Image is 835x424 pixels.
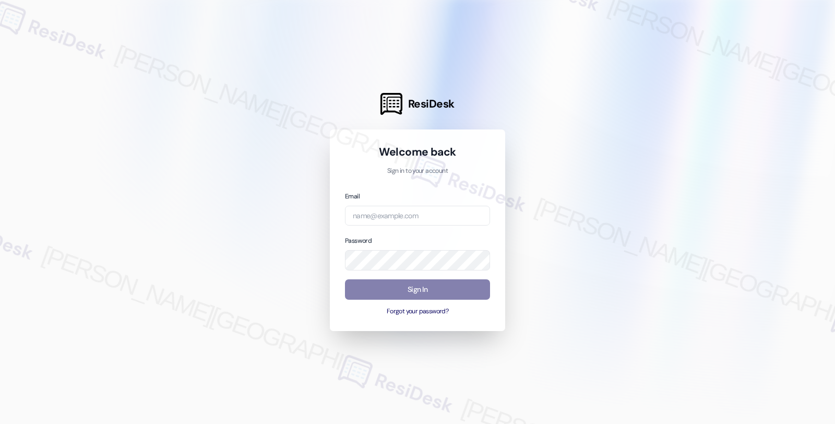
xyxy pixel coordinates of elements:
[345,279,490,300] button: Sign In
[380,93,402,115] img: ResiDesk Logo
[345,237,372,245] label: Password
[345,192,360,201] label: Email
[408,97,455,111] span: ResiDesk
[345,206,490,226] input: name@example.com
[345,167,490,176] p: Sign in to your account
[345,307,490,316] button: Forgot your password?
[345,145,490,159] h1: Welcome back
